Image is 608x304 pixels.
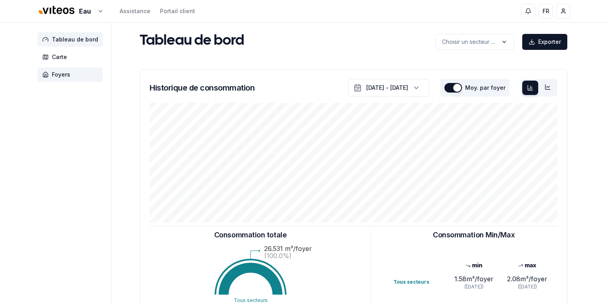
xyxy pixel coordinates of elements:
[52,36,98,43] span: Tableau de bord
[38,3,104,20] button: Eau
[543,7,549,15] span: FR
[264,252,292,260] text: (100.0%)
[38,32,106,47] a: Tableau de bord
[501,274,554,284] div: 2.08 m³/foyer
[433,229,515,241] h3: Consommation Min/Max
[52,53,67,61] span: Carte
[214,229,286,241] h3: Consommation totale
[501,284,554,290] div: ([DATE])
[539,4,553,18] button: FR
[435,34,514,50] button: label
[442,38,495,46] p: Choisir un secteur ...
[465,85,505,91] label: Moy. par foyer
[447,284,500,290] div: ([DATE])
[120,7,150,15] a: Assistance
[366,84,408,92] div: [DATE] - [DATE]
[264,245,312,253] text: 26.531 m³/foyer
[393,279,447,285] div: Tous secteurs
[150,82,255,93] h3: Historique de consommation
[79,6,91,16] span: Eau
[52,71,70,79] span: Foyers
[501,261,554,269] div: max
[233,297,267,303] text: Tous secteurs
[38,1,76,20] img: Viteos - Eau Logo
[348,79,429,97] button: [DATE] - [DATE]
[447,261,500,269] div: min
[447,274,500,284] div: 1.58 m³/foyer
[160,7,195,15] a: Portail client
[140,33,244,49] h1: Tableau de bord
[38,67,106,82] a: Foyers
[38,50,106,64] a: Carte
[522,34,567,50] button: Exporter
